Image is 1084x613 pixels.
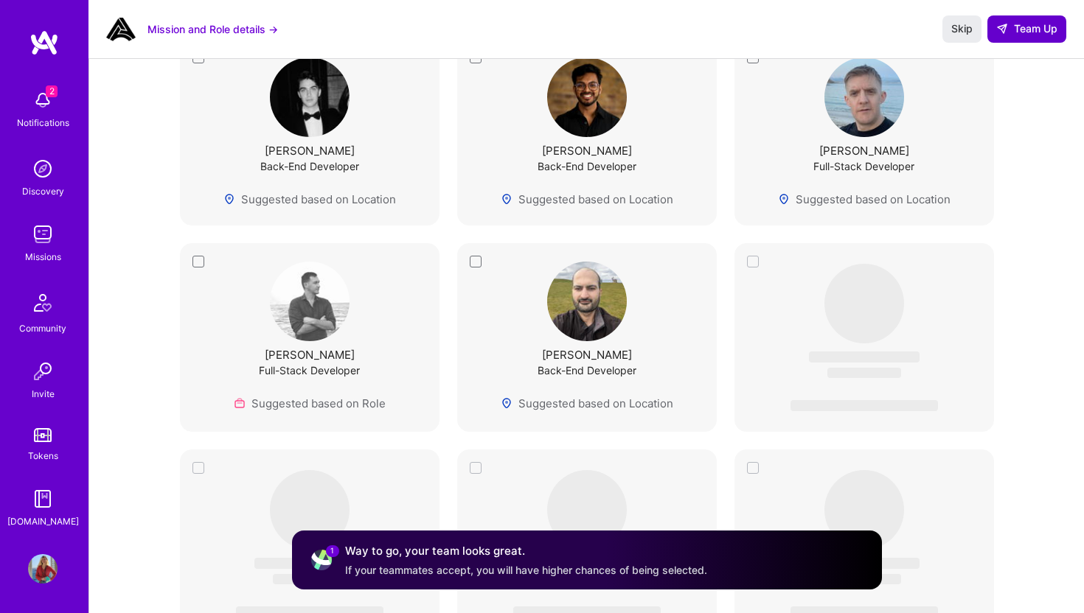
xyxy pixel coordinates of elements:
img: Invite [28,357,58,386]
div: Way to go, your team looks great. [345,542,707,560]
img: discovery [28,154,58,183]
img: teamwork [28,220,58,249]
img: Role icon [234,397,246,409]
div: Community [19,320,66,336]
div: Suggested based on Location [501,396,673,411]
div: [PERSON_NAME] [819,143,909,158]
div: Back-End Developer [538,362,636,378]
img: User Avatar [547,57,627,137]
img: User Avatar [270,57,350,137]
img: Locations icon [223,193,235,205]
span: ‌ [824,264,904,343]
span: 2 [46,85,58,97]
div: [PERSON_NAME] [265,143,355,158]
span: Skip [951,21,973,36]
img: logo [29,29,59,56]
button: Team Up [987,15,1066,42]
div: Full-Stack Developer [813,158,914,174]
img: User Avatar [270,262,350,341]
div: Tokens [28,448,58,463]
span: ‌ [270,470,350,550]
span: ‌ [824,470,904,550]
img: bell [28,85,58,115]
i: icon SendLight [996,23,1008,35]
img: User Avatar [824,57,904,137]
button: Mission and Role details → [147,21,278,37]
div: [PERSON_NAME] [542,143,632,158]
div: Discovery [22,183,64,199]
img: User Avatar [547,262,627,341]
a: User Avatar [24,554,61,584]
span: Team Up [996,21,1057,36]
div: Invite [32,386,55,402]
div: Suggested based on Location [501,192,673,207]
span: ‌ [827,368,901,378]
div: Full-Stack Developer [259,362,360,378]
div: Suggested based on Role [234,396,386,411]
div: [DOMAIN_NAME] [7,514,79,529]
div: Suggested based on Location [778,192,951,207]
div: If your teammates accept, you will have higher chances of being selected. [345,563,707,578]
img: Locations icon [501,397,513,409]
img: Locations icon [501,193,513,205]
div: Back-End Developer [538,158,636,174]
img: Company Logo [106,15,136,44]
img: Community [25,285,60,320]
div: [PERSON_NAME] [542,347,632,362]
span: ‌ [547,470,627,550]
div: [PERSON_NAME] [265,347,355,362]
div: Back-End Developer [260,158,359,174]
img: guide book [28,484,58,514]
img: User profile [310,548,333,572]
div: Notifications [17,115,69,130]
button: Skip [942,15,981,42]
img: User Avatar [28,554,58,584]
img: Locations icon [778,193,790,205]
div: Suggested based on Location [223,192,396,207]
span: 1 [326,545,339,557]
img: tokens [34,428,52,442]
div: Missions [25,249,61,265]
span: ‌ [791,400,938,411]
span: ‌ [809,351,920,362]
